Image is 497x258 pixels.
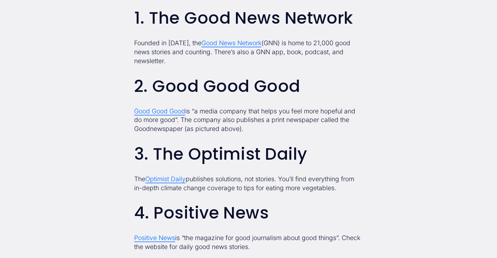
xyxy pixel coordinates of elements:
[134,39,363,65] p: Founded in [DATE], the (GNN) is home to 21,000 good news stories and counting. There’s also a GNN...
[134,107,363,133] p: is “a media company that helps you feel more hopeful and do more good”. The company also publishe...
[134,145,363,163] h2: 3. The Optimist Daily
[134,77,363,95] h2: 2. Good Good Good
[201,39,261,47] a: Good News Network
[134,204,363,222] h2: 4. Positive News
[134,175,363,192] p: The publishes solutions, not stories. You’ll find everything from in-depth climate change coverag...
[134,234,363,251] p: is “the magazine for good journalism about good things”. Check the website for daily good news st...
[134,234,175,241] a: Positive News
[145,175,186,183] a: Optimist Daily
[134,107,185,115] a: Good Good Good
[134,9,363,27] h2: 1. The Good News Network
